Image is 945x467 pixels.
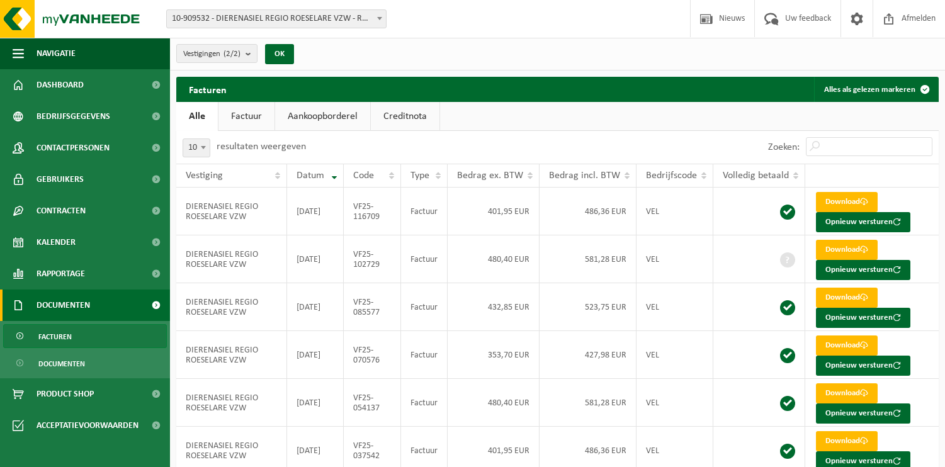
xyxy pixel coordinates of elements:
[37,227,76,258] span: Kalender
[448,235,540,283] td: 480,40 EUR
[176,379,287,427] td: DIERENASIEL REGIO ROESELARE VZW
[410,171,429,181] span: Type
[344,188,401,235] td: VF25-116709
[814,77,937,102] button: Alles als gelezen markeren
[549,171,620,181] span: Bedrag incl. BTW
[401,379,448,427] td: Factuur
[816,356,910,376] button: Opnieuw versturen
[37,195,86,227] span: Contracten
[540,283,637,331] td: 523,75 EUR
[816,308,910,328] button: Opnieuw versturen
[37,69,84,101] span: Dashboard
[816,335,878,356] a: Download
[344,379,401,427] td: VF25-054137
[723,171,789,181] span: Volledig betaald
[637,379,713,427] td: VEL
[540,235,637,283] td: 581,28 EUR
[540,331,637,379] td: 427,98 EUR
[540,379,637,427] td: 581,28 EUR
[176,188,287,235] td: DIERENASIEL REGIO ROESELARE VZW
[176,77,239,101] h2: Facturen
[816,288,878,308] a: Download
[176,283,287,331] td: DIERENASIEL REGIO ROESELARE VZW
[540,188,637,235] td: 486,36 EUR
[217,142,306,152] label: resultaten weergeven
[401,235,448,283] td: Factuur
[37,101,110,132] span: Bedrijfsgegevens
[287,379,344,427] td: [DATE]
[183,45,240,64] span: Vestigingen
[176,44,257,63] button: Vestigingen(2/2)
[37,38,76,69] span: Navigatie
[37,378,94,410] span: Product Shop
[344,283,401,331] td: VF25-085577
[448,379,540,427] td: 480,40 EUR
[816,431,878,451] a: Download
[768,142,800,152] label: Zoeken:
[186,171,223,181] span: Vestiging
[218,102,274,131] a: Factuur
[816,240,878,260] a: Download
[344,235,401,283] td: VF25-102729
[401,188,448,235] td: Factuur
[637,331,713,379] td: VEL
[816,403,910,424] button: Opnieuw versturen
[448,188,540,235] td: 401,95 EUR
[637,235,713,283] td: VEL
[287,188,344,235] td: [DATE]
[38,325,72,349] span: Facturen
[37,164,84,195] span: Gebruikers
[816,383,878,403] a: Download
[646,171,697,181] span: Bedrijfscode
[637,283,713,331] td: VEL
[224,50,240,58] count: (2/2)
[37,132,110,164] span: Contactpersonen
[176,235,287,283] td: DIERENASIEL REGIO ROESELARE VZW
[637,188,713,235] td: VEL
[37,290,90,321] span: Documenten
[448,283,540,331] td: 432,85 EUR
[183,139,210,157] span: 10
[167,10,386,28] span: 10-909532 - DIERENASIEL REGIO ROESELARE VZW - ROESELARE
[816,260,910,280] button: Opnieuw versturen
[3,351,167,375] a: Documenten
[448,331,540,379] td: 353,70 EUR
[353,171,374,181] span: Code
[37,410,139,441] span: Acceptatievoorwaarden
[287,235,344,283] td: [DATE]
[38,352,85,376] span: Documenten
[344,331,401,379] td: VF25-070576
[287,331,344,379] td: [DATE]
[3,324,167,348] a: Facturen
[297,171,324,181] span: Datum
[457,171,523,181] span: Bedrag ex. BTW
[176,102,218,131] a: Alle
[816,212,910,232] button: Opnieuw versturen
[401,331,448,379] td: Factuur
[176,331,287,379] td: DIERENASIEL REGIO ROESELARE VZW
[371,102,439,131] a: Creditnota
[401,283,448,331] td: Factuur
[275,102,370,131] a: Aankoopborderel
[37,258,85,290] span: Rapportage
[265,44,294,64] button: OK
[287,283,344,331] td: [DATE]
[816,192,878,212] a: Download
[166,9,387,28] span: 10-909532 - DIERENASIEL REGIO ROESELARE VZW - ROESELARE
